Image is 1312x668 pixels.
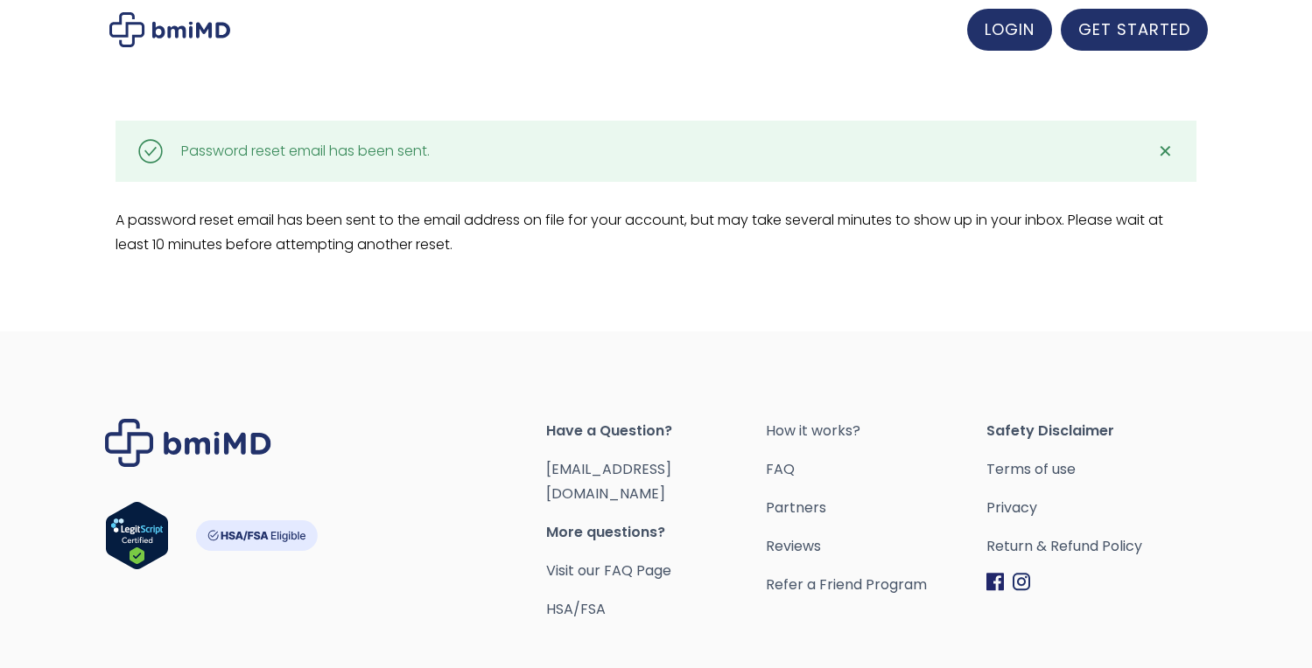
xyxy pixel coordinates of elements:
a: Visit our FAQ Page [546,560,671,581]
a: Reviews [766,534,986,559]
a: Return & Refund Policy [986,534,1207,559]
img: My account [109,12,230,47]
p: A password reset email has been sent to the email address on file for your account, but may take ... [116,208,1196,257]
img: Brand Logo [105,419,271,467]
a: LOGIN [967,9,1052,51]
span: GET STARTED [1078,18,1190,40]
span: More questions? [546,520,767,545]
a: Terms of use [986,457,1207,482]
span: Safety Disclaimer [986,419,1207,443]
a: ✕ [1148,134,1183,169]
a: Refer a Friend Program [766,573,986,597]
a: FAQ [766,457,986,482]
a: Partners [766,496,986,520]
a: How it works? [766,419,986,443]
a: GET STARTED [1061,9,1208,51]
a: Verify LegitScript Approval for www.bmimd.com [105,501,169,578]
span: LOGIN [985,18,1035,40]
img: Verify Approval for www.bmimd.com [105,501,169,570]
img: Facebook [986,573,1004,591]
a: [EMAIL_ADDRESS][DOMAIN_NAME] [546,459,671,504]
a: HSA/FSA [546,599,606,619]
img: HSA-FSA [195,520,318,551]
img: Instagram [1013,573,1030,591]
span: Have a Question? [546,419,767,443]
div: Password reset email has been sent. [181,139,430,164]
span: ✕ [1158,139,1173,164]
a: Privacy [986,496,1207,520]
